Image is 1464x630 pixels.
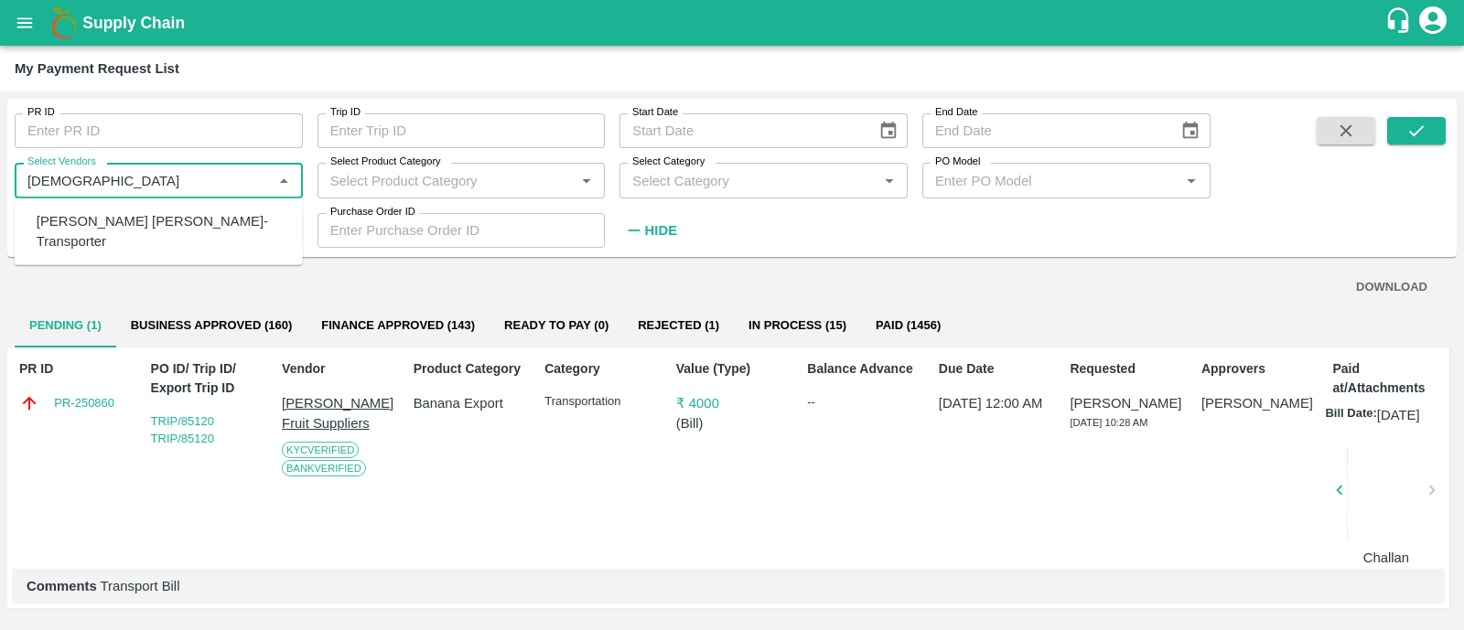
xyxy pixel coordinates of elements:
label: Start Date [632,105,678,120]
button: Ready To Pay (0) [490,304,623,347]
p: ( Bill ) [676,413,788,433]
p: ₹ 4000 [676,393,788,413]
div: [PERSON_NAME] [PERSON_NAME]-Transporter [37,211,288,252]
div: -- [807,393,919,411]
p: Balance Advance [807,359,919,379]
p: [PERSON_NAME] Fruit Suppliers [282,393,393,434]
b: Supply Chain [82,14,185,32]
label: Purchase Order ID [330,205,415,219]
a: PR-250860 [54,394,114,412]
strong: Hide [645,223,677,238]
p: PR ID [19,359,131,379]
span: [DATE] 10:28 AM [1070,417,1147,428]
label: Select Vendors [27,155,96,169]
input: Select Product Category [323,168,570,192]
label: Trip ID [330,105,361,120]
p: Bill Date: [1325,405,1376,425]
a: Supply Chain [82,10,1384,36]
button: Open [877,168,901,192]
input: Enter Purchase Order ID [318,213,606,248]
p: Challan [1347,548,1425,568]
button: Finance Approved (143) [307,304,490,347]
p: [PERSON_NAME] [1201,393,1313,413]
div: account of current user [1416,4,1449,42]
button: Choose date [1173,113,1208,148]
label: PO Model [935,155,981,169]
button: Business Approved (160) [116,304,307,347]
button: open drawer [4,2,46,44]
p: Transport Bill [27,576,1430,596]
p: Vendor [282,359,393,379]
button: Close [272,168,296,192]
input: Start Date [619,113,863,148]
p: [DATE] 12:00 AM [939,393,1050,413]
button: DOWNLOAD [1349,272,1435,304]
input: Select Category [625,168,872,192]
p: Due Date [939,359,1050,379]
input: Enter PO Model [928,168,1175,192]
button: Pending (1) [15,304,116,347]
p: Category [544,359,656,379]
p: Banana Export [414,393,525,413]
p: Paid at/Attachments [1332,359,1444,398]
label: End Date [935,105,977,120]
input: Enter PR ID [15,113,303,148]
label: PR ID [27,105,55,120]
p: [DATE] [1377,405,1420,425]
p: Value (Type) [676,359,788,379]
span: Bank Verified [282,460,366,476]
button: Open [1179,168,1203,192]
button: Rejected (1) [623,304,734,347]
div: My Payment Request List [15,57,179,80]
label: Select Category [632,155,705,169]
div: customer-support [1384,6,1416,39]
button: Paid (1456) [861,304,955,347]
p: PO ID/ Trip ID/ Export Trip ID [151,359,263,398]
button: Hide [619,215,682,246]
input: Select Vendor [20,168,267,192]
p: [PERSON_NAME] [1070,393,1181,413]
button: Open [575,168,598,192]
p: Requested [1070,359,1181,379]
input: End Date [922,113,1166,148]
input: Enter Trip ID [318,113,606,148]
b: Comments [27,579,97,593]
p: Transportation [544,393,656,411]
span: KYC Verified [282,442,359,458]
label: Select Product Category [330,155,441,169]
button: In Process (15) [734,304,861,347]
img: logo [46,5,82,41]
p: Product Category [414,359,525,379]
button: Choose date [871,113,906,148]
p: Approvers [1201,359,1313,379]
a: TRIP/85120 TRIP/85120 [151,414,214,446]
